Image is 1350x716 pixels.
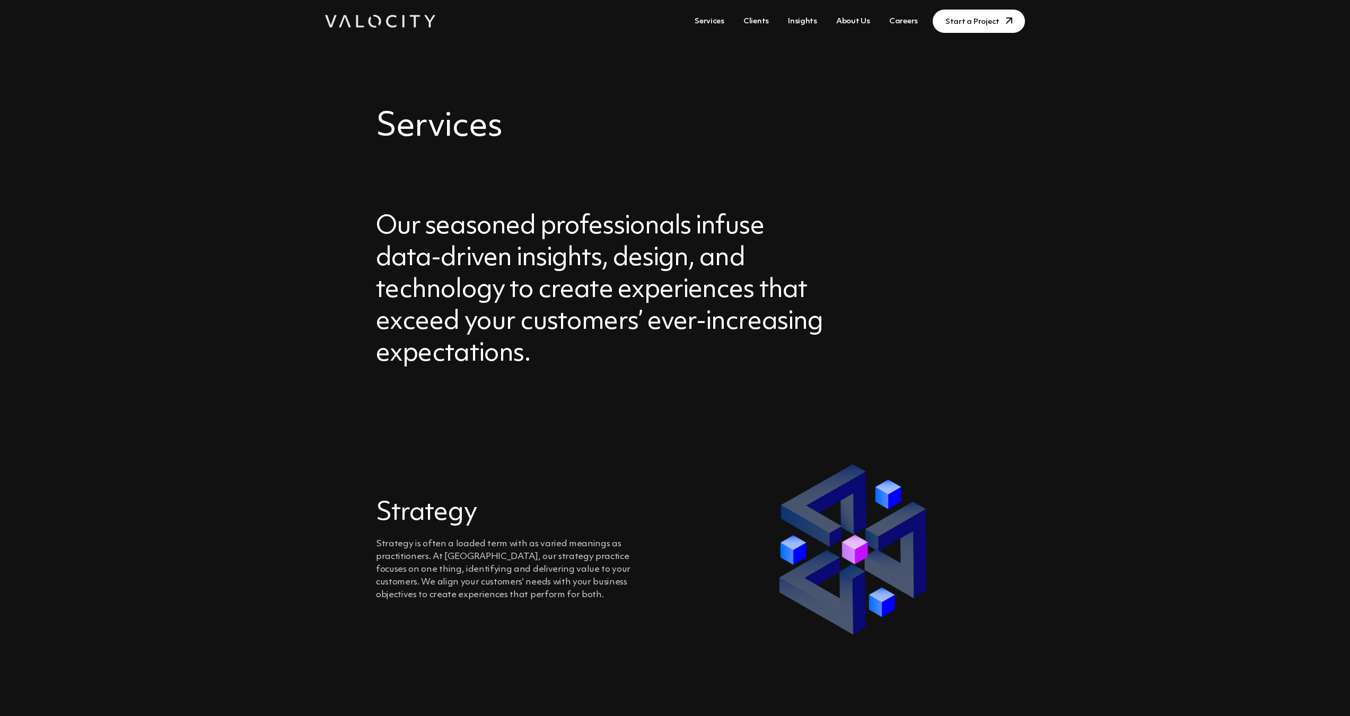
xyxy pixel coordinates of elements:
h3: Our seasoned professionals infuse data-driven insights, design, and technology to create experien... [376,211,825,370]
a: Clients [739,12,773,31]
a: Careers [885,12,922,31]
img: Valocity Digital [325,15,435,28]
h2: Services [376,106,974,147]
a: Insights [784,12,821,31]
a: Start a Project [933,10,1025,33]
a: Services [690,12,729,31]
a: About Us [832,12,874,31]
h3: Strategy [376,497,639,529]
p: Strategy is often a loaded term with as varied meanings as practitioners. At [GEOGRAPHIC_DATA], o... [376,538,639,601]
